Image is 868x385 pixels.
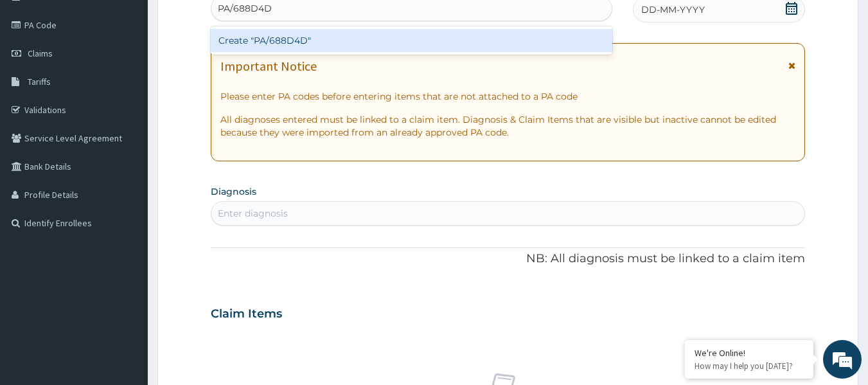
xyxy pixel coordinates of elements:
img: d_794563401_company_1708531726252_794563401 [24,64,52,96]
div: Enter diagnosis [218,207,288,220]
p: Please enter PA codes before entering items that are not attached to a PA code [220,90,796,103]
label: Diagnosis [211,185,256,198]
p: NB: All diagnosis must be linked to a claim item [211,251,806,267]
span: We're online! [75,112,177,242]
span: Tariffs [28,76,51,87]
div: We're Online! [695,347,804,359]
h3: Claim Items [211,307,282,321]
p: All diagnoses entered must be linked to a claim item. Diagnosis & Claim Items that are visible bu... [220,113,796,139]
div: Minimize live chat window [211,6,242,37]
span: DD-MM-YYYY [641,3,705,16]
span: Claims [28,48,53,59]
textarea: Type your message and hit 'Enter' [6,252,245,297]
div: Create "PA/688D4D" [211,29,613,52]
h1: Important Notice [220,59,317,73]
div: Chat with us now [67,72,216,89]
p: How may I help you today? [695,361,804,372]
